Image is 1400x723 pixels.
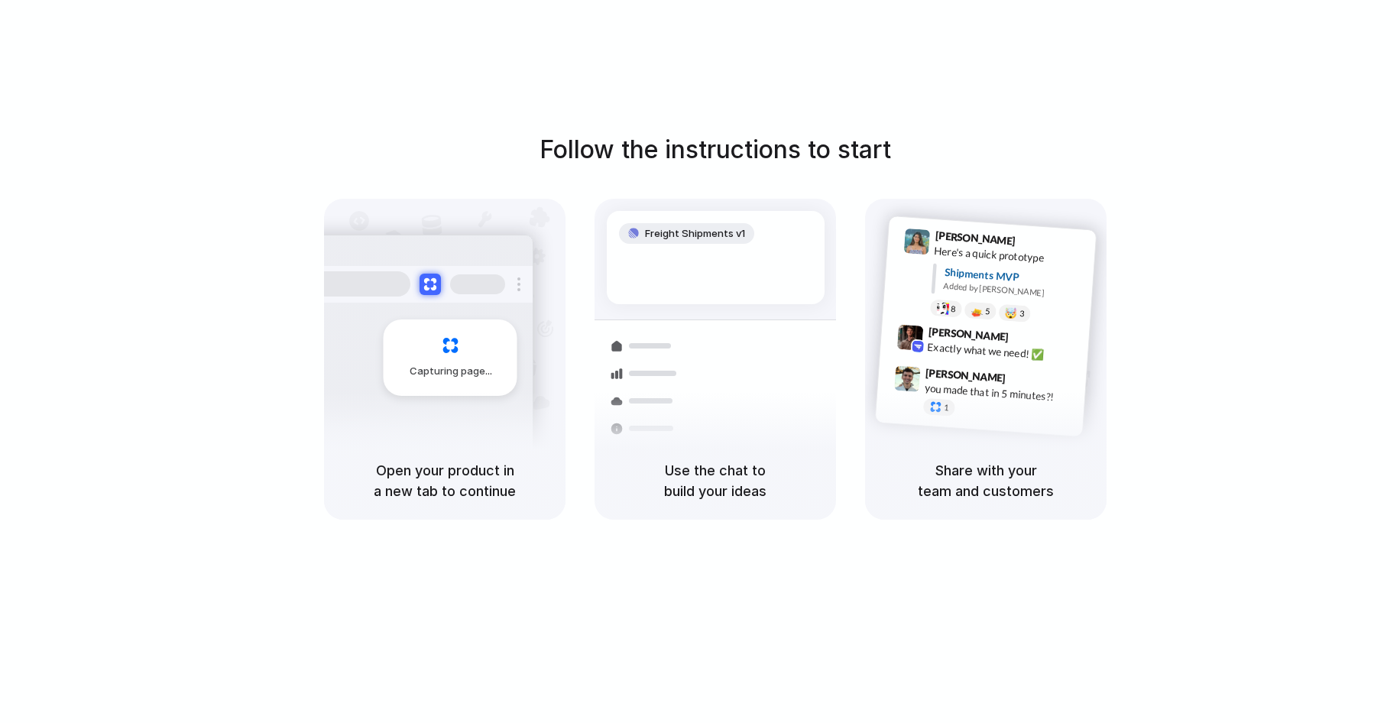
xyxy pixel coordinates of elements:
div: 🤯 [1005,307,1018,319]
h5: Open your product in a new tab to continue [342,460,547,501]
div: Shipments MVP [944,264,1085,289]
div: you made that in 5 minutes?! [924,380,1077,406]
span: Capturing page [410,364,494,379]
span: 9:41 AM [1020,234,1052,252]
span: Freight Shipments v1 [645,226,745,242]
div: Exactly what we need! ✅ [927,339,1080,365]
h5: Use the chat to build your ideas [613,460,818,501]
h5: Share with your team and customers [883,460,1088,501]
span: 5 [985,306,990,315]
span: 9:47 AM [1010,371,1042,390]
span: [PERSON_NAME] [925,364,1006,386]
h1: Follow the instructions to start [540,131,891,168]
div: Added by [PERSON_NAME] [943,280,1084,302]
span: 3 [1019,310,1025,318]
span: 1 [944,404,949,412]
span: [PERSON_NAME] [928,323,1009,345]
span: 9:42 AM [1013,330,1045,349]
span: [PERSON_NAME] [935,227,1016,249]
span: 8 [951,304,956,313]
div: Here's a quick prototype [934,242,1087,268]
